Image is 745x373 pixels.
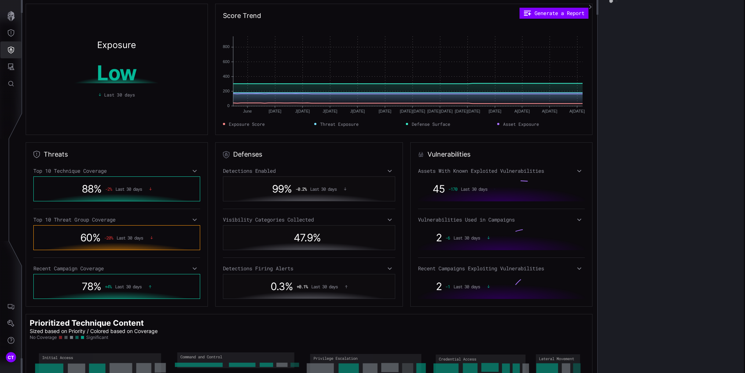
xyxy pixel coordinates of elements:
[381,363,399,372] rect: Privilege Escalation → Privilege Escalation:Abuse Elevation Control Mechanism: 29
[82,280,101,293] span: 78 %
[30,334,57,340] span: No Coverage
[310,186,337,191] span: Last 30 days
[294,231,321,244] span: 47.9 %
[448,186,457,191] span: -170
[350,109,365,113] text: J[DATE]
[454,284,480,289] span: Last 30 days
[323,109,337,113] text: J[DATE]
[320,121,359,127] span: Threat Exposure
[80,231,100,244] span: 60 %
[418,216,585,223] div: Vulnerabilities Used in Campaigns
[117,235,143,240] span: Last 30 days
[223,59,230,64] text: 600
[291,363,299,367] rect: Command and Control → Command and Control:Protocol Tunneling: 18
[418,168,585,174] div: Assets With Known Exploited Vulnerabilities
[269,109,282,113] text: [DATE]
[503,121,539,127] span: Asset Exposure
[44,150,68,159] h2: Threats
[115,186,142,191] span: Last 30 days
[33,168,200,174] div: Top 10 Technique Coverage
[461,186,487,191] span: Last 30 days
[105,284,111,289] span: + 4 %
[379,109,392,113] text: [DATE]
[48,63,186,83] h1: Low
[542,109,557,113] text: A[DATE]
[33,265,200,272] div: Recent Campaign Coverage
[481,363,499,372] rect: Credential Access → Credential Access:Brute Force: 27
[311,284,338,289] span: Last 30 days
[514,109,530,113] text: A[DATE]
[233,150,262,159] h2: Defenses
[296,186,307,191] span: -0.2 %
[400,109,425,113] text: [DATE][DATE]
[427,109,452,113] text: [DATE][DATE]
[455,109,480,113] text: [DATE][DATE]
[454,235,480,240] span: Last 30 days
[155,363,166,373] rect: Initial Access → Initial Access:Phishing: 23
[271,280,293,293] span: 0.3 %
[445,235,450,240] span: -6
[427,150,470,159] h2: Vulnerabilities
[177,352,294,368] rect: Command and Control: 206
[105,186,112,191] span: -2 %
[229,363,256,367] rect: Command and Control → Command and Control:Web Protocols: 50
[223,89,230,93] text: 200
[243,109,252,113] text: June
[418,265,585,272] div: Recent Campaigns Exploiting Vulnerabilities
[489,109,502,113] text: [DATE]
[227,103,230,108] text: 0
[175,363,223,367] rect: Command and Control → Command and Control:Ingress Tool Transfer: 88
[569,109,585,113] text: A[DATE]
[8,354,14,361] span: CT
[260,363,273,367] rect: Command and Control → Command and Control:Remote Access Tools: 27
[520,8,588,19] button: Generate a Report
[223,74,230,78] text: 400
[97,41,136,50] h2: Exposure
[82,183,102,195] span: 88 %
[445,284,450,289] span: -1
[115,284,142,289] span: Last 30 days
[436,280,442,293] span: 2
[104,235,113,240] span: -20 %
[297,284,308,289] span: + 0.1 %
[104,91,135,98] span: Last 30 days
[223,265,395,272] div: Detections Firing Alerts
[30,318,588,328] h2: Prioritized Technique Content
[223,44,230,49] text: 800
[412,121,450,127] span: Defense Surface
[272,183,292,195] span: 99 %
[0,349,22,366] button: CT
[229,121,265,127] span: Exposure Score
[436,231,442,244] span: 2
[276,363,287,367] rect: Command and Control → Command and Control:DNS: 23
[295,109,310,113] text: J[DATE]
[223,11,261,20] h2: Score Trend
[33,216,200,223] div: Top 10 Threat Group Coverage
[86,334,108,340] span: Significant
[30,328,588,334] p: Sized based on Priority / Colored based on Coverage
[223,216,395,223] div: Visibility Categories Collected
[223,168,395,174] div: Detections Enabled
[433,183,445,195] span: 45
